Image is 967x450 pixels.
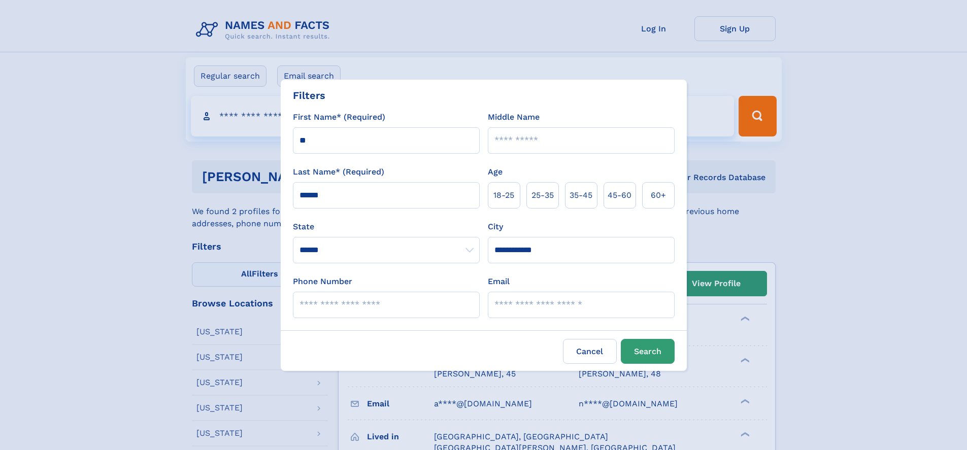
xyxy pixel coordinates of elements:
[293,221,480,233] label: State
[651,189,666,201] span: 60+
[531,189,554,201] span: 25‑35
[488,221,503,233] label: City
[608,189,631,201] span: 45‑60
[570,189,592,201] span: 35‑45
[488,275,510,288] label: Email
[293,88,325,103] div: Filters
[563,339,617,364] label: Cancel
[488,111,540,123] label: Middle Name
[493,189,514,201] span: 18‑25
[293,166,384,178] label: Last Name* (Required)
[293,275,352,288] label: Phone Number
[488,166,503,178] label: Age
[293,111,385,123] label: First Name* (Required)
[621,339,675,364] button: Search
